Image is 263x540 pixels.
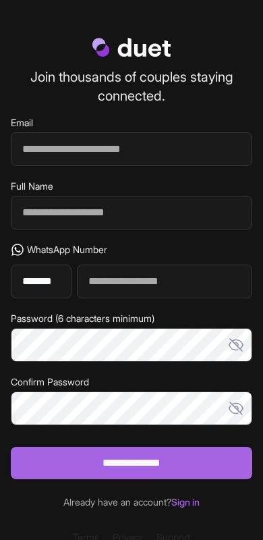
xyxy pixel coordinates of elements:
label: Password (6 characters minimum) [11,312,252,325]
label: Email [11,116,252,130]
p: Join thousands of couples staying connected. [11,67,252,105]
label: Full Name [11,180,252,193]
button: Show password [223,328,252,362]
label: Confirm Password [11,375,252,389]
button: Show password [223,391,252,425]
a: Sign in [171,496,200,508]
label: WhatsApp Number [11,243,252,256]
div: Already have an account? [11,495,252,509]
